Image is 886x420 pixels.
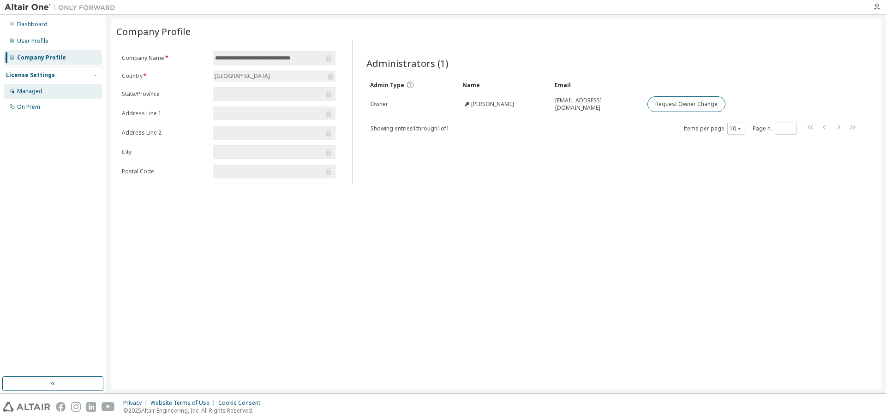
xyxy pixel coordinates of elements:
[647,96,725,112] button: Request Owner Change
[122,168,207,175] label: Postal Code
[122,148,207,156] label: City
[122,72,207,80] label: Country
[753,123,797,135] span: Page n.
[371,124,449,132] span: Showing entries 1 through 1 of 1
[5,3,120,12] img: Altair One
[683,123,744,135] span: Items per page
[56,402,66,412] img: facebook.svg
[370,81,404,89] span: Admin Type
[6,71,55,79] div: License Settings
[17,37,48,45] div: User Profile
[213,71,271,81] div: [GEOGRAPHIC_DATA]
[17,54,66,61] div: Company Profile
[122,90,207,98] label: State/Province
[123,407,266,414] p: © 2025 Altair Engineering, Inc. All Rights Reserved.
[102,402,115,412] img: youtube.svg
[150,399,218,407] div: Website Terms of Use
[122,129,207,136] label: Address Line 2
[218,399,266,407] div: Cookie Consent
[122,54,207,62] label: Company Name
[3,402,50,412] img: altair_logo.svg
[730,125,742,132] button: 10
[17,103,40,111] div: On Prem
[86,402,96,412] img: linkedin.svg
[116,25,191,38] span: Company Profile
[462,77,547,92] div: Name
[555,77,640,92] div: Email
[213,71,335,82] div: [GEOGRAPHIC_DATA]
[555,97,639,112] span: [EMAIL_ADDRESS][DOMAIN_NAME]
[366,57,449,70] span: Administrators (1)
[122,110,207,117] label: Address Line 1
[17,21,48,28] div: Dashboard
[471,101,514,108] span: [PERSON_NAME]
[371,101,388,108] span: Owner
[123,399,150,407] div: Privacy
[17,88,42,95] div: Managed
[71,402,81,412] img: instagram.svg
